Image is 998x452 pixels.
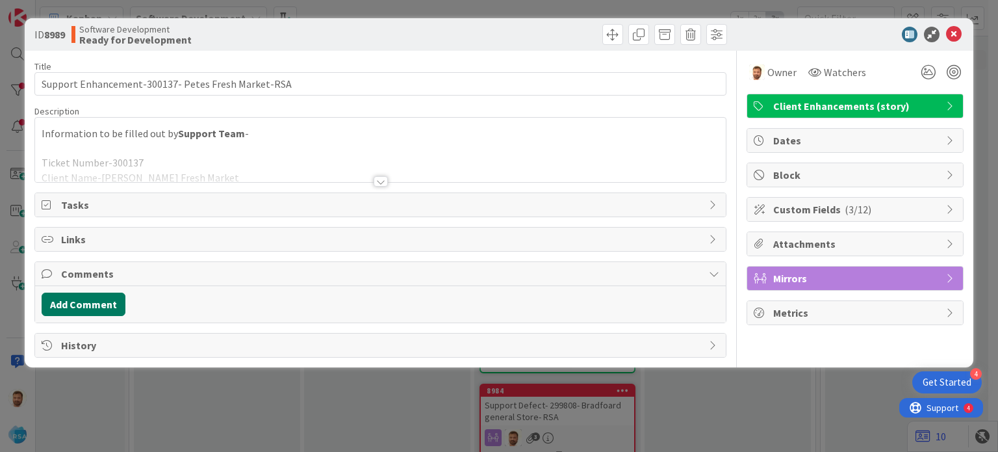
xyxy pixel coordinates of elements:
span: History [61,338,702,353]
span: Comments [61,266,702,282]
span: Description [34,105,79,117]
div: 4 [970,368,982,380]
span: ( 3/12 ) [845,203,871,216]
div: Get Started [923,376,971,389]
strong: Support Team [178,127,245,140]
span: ID [34,27,65,42]
span: Support [27,2,59,18]
span: Links [61,232,702,247]
span: Attachments [773,236,940,252]
label: Title [34,60,51,72]
img: AS [749,64,765,80]
div: Open Get Started checklist, remaining modules: 4 [912,371,982,393]
b: 8989 [44,28,65,41]
span: Custom Fields [773,202,940,217]
div: 4 [68,5,71,16]
p: Information to be filled out by - [42,126,719,141]
span: Block [773,167,940,183]
span: Metrics [773,305,940,321]
button: Add Comment [42,293,125,316]
input: type card name here... [34,72,726,96]
span: Software Development [79,24,192,34]
b: Ready for Development [79,34,192,45]
span: Owner [767,64,797,80]
span: Client Enhancements (story) [773,98,940,114]
span: Tasks [61,197,702,213]
span: Mirrors [773,271,940,286]
span: Watchers [824,64,866,80]
span: Dates [773,133,940,148]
